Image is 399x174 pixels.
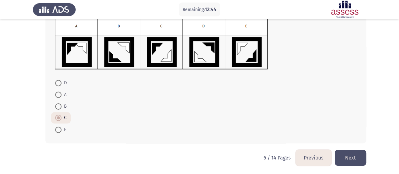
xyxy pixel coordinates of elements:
span: 12:44 [205,6,216,12]
span: E [62,126,66,134]
span: A [62,91,67,99]
span: B [62,103,67,110]
p: Remaining: [183,6,216,14]
span: D [62,79,67,87]
button: load next page [335,150,366,166]
img: UkFYYl8wMzJfQi5wbmcxNjkxMjk5MjU4MTYz.png [55,16,268,70]
img: Assessment logo of ASSESS Focus 4 Module Assessment (EN/AR) (Basic - IB) [323,1,366,18]
span: C [62,114,67,122]
p: 6 / 14 Pages [263,155,290,161]
img: Assess Talent Management logo [33,1,76,18]
button: load previous page [296,150,332,166]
